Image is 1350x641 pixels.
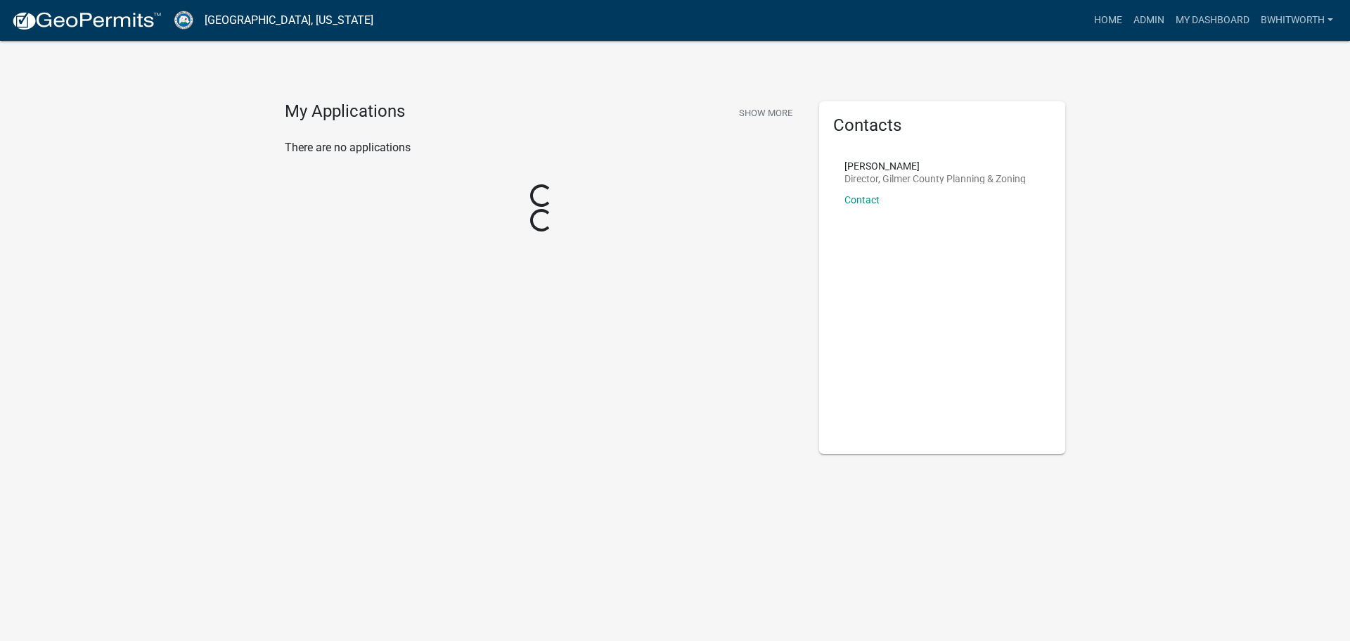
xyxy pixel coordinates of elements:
[205,8,373,32] a: [GEOGRAPHIC_DATA], [US_STATE]
[833,115,1051,136] h5: Contacts
[1128,7,1170,34] a: Admin
[844,174,1026,184] p: Director, Gilmer County Planning & Zoning
[173,11,193,30] img: Gilmer County, Georgia
[844,194,880,205] a: Contact
[733,101,798,125] button: Show More
[1255,7,1339,34] a: BWhitworth
[285,101,405,122] h4: My Applications
[844,161,1026,171] p: [PERSON_NAME]
[1088,7,1128,34] a: Home
[285,139,798,156] p: There are no applications
[1170,7,1255,34] a: My Dashboard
